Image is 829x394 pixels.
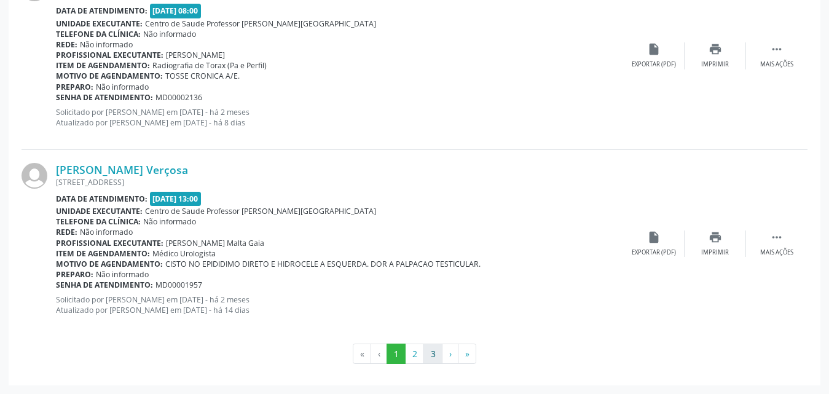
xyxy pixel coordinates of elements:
b: Profissional executante: [56,238,163,248]
div: [STREET_ADDRESS] [56,177,623,187]
div: Exportar (PDF) [632,60,676,69]
p: Solicitado por [PERSON_NAME] em [DATE] - há 2 meses Atualizado por [PERSON_NAME] em [DATE] - há 1... [56,294,623,315]
div: Imprimir [701,60,729,69]
span: Não informado [80,39,133,50]
button: Go to page 3 [423,344,442,364]
b: Unidade executante: [56,18,143,29]
b: Item de agendamento: [56,248,150,259]
b: Senha de atendimento: [56,92,153,103]
span: MD00002136 [155,92,202,103]
i: insert_drive_file [647,230,661,244]
div: Exportar (PDF) [632,248,676,257]
button: Go to page 1 [387,344,406,364]
b: Preparo: [56,269,93,280]
b: Profissional executante: [56,50,163,60]
div: Mais ações [760,248,793,257]
img: img [22,163,47,189]
b: Telefone da clínica: [56,29,141,39]
b: Preparo: [56,82,93,92]
i: insert_drive_file [647,42,661,56]
button: Go to page 2 [405,344,424,364]
button: Go to last page [458,344,476,364]
i:  [770,230,784,244]
b: Data de atendimento: [56,194,147,204]
span: Centro de Saude Professor [PERSON_NAME][GEOGRAPHIC_DATA] [145,206,376,216]
a: [PERSON_NAME] Verçosa [56,163,188,176]
b: Motivo de agendamento: [56,71,163,81]
p: Solicitado por [PERSON_NAME] em [DATE] - há 2 meses Atualizado por [PERSON_NAME] em [DATE] - há 8... [56,107,623,128]
span: Não informado [143,216,196,227]
span: CISTO NO EPIDIDIMO DIRETO E HIDROCELE A ESQUERDA. DOR A PALPACAO TESTICULAR. [165,259,481,269]
i: print [709,230,722,244]
b: Unidade executante: [56,206,143,216]
span: TOSSE CRONICA A/E. [165,71,240,81]
button: Go to next page [442,344,458,364]
ul: Pagination [22,344,807,364]
span: MD00001957 [155,280,202,290]
span: Não informado [96,82,149,92]
span: Não informado [96,269,149,280]
div: Imprimir [701,248,729,257]
i:  [770,42,784,56]
span: [PERSON_NAME] Malta Gaia [166,238,264,248]
b: Telefone da clínica: [56,216,141,227]
b: Rede: [56,227,77,237]
span: Centro de Saude Professor [PERSON_NAME][GEOGRAPHIC_DATA] [145,18,376,29]
div: Mais ações [760,60,793,69]
b: Motivo de agendamento: [56,259,163,269]
b: Senha de atendimento: [56,280,153,290]
span: Não informado [143,29,196,39]
b: Rede: [56,39,77,50]
span: Médico Urologista [152,248,216,259]
span: Não informado [80,227,133,237]
span: Radiografia de Torax (Pa e Perfil) [152,60,267,71]
b: Data de atendimento: [56,6,147,16]
b: Item de agendamento: [56,60,150,71]
span: [PERSON_NAME] [166,50,225,60]
span: [DATE] 08:00 [150,4,202,18]
i: print [709,42,722,56]
span: [DATE] 13:00 [150,192,202,206]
